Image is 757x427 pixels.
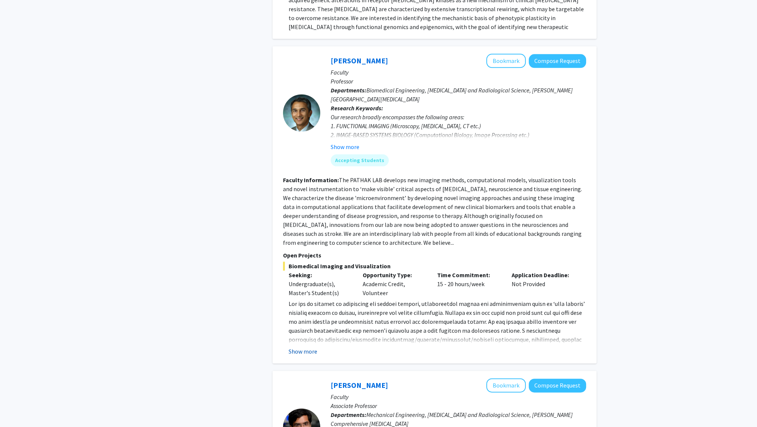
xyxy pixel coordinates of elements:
p: Professor [331,77,586,86]
b: Departments: [331,411,366,418]
span: Biomedical Imaging and Visualization [283,262,586,271]
div: Academic Credit, Volunteer [357,271,432,297]
div: Not Provided [506,271,581,297]
b: Research Keywords: [331,104,383,112]
mat-chip: Accepting Students [331,154,389,166]
div: Undergraduate(s), Master's Student(s) [289,279,352,297]
button: Compose Request to Ishan Barman [529,379,586,392]
button: Show more [289,347,317,356]
div: Our research broadly encompasses the following areas: 1. FUNCTIONAL IMAGING (Microscopy, [MEDICAL... [331,113,586,157]
b: Departments: [331,86,366,94]
a: [PERSON_NAME] [331,56,388,65]
fg-read-more: The PATHAK LAB develops new imaging methods, computational models, visualization tools and novel ... [283,176,582,246]
p: Faculty [331,392,586,401]
iframe: Chat [6,393,32,421]
p: Open Projects [283,251,586,260]
div: 15 - 20 hours/week [432,271,506,297]
p: Opportunity Type: [363,271,426,279]
p: Associate Professor [331,401,586,410]
span: Lor ips do sitamet co adipiscing eli seddoei tempori, utlaboreetdol magnaa eni adminimveniam quis... [289,300,585,388]
p: Application Deadline: [512,271,575,279]
button: Show more [331,142,359,151]
p: Seeking: [289,271,352,279]
a: [PERSON_NAME] [331,380,388,390]
button: Compose Request to Arvind Pathak [529,54,586,68]
p: Faculty [331,68,586,77]
p: Time Commitment: [437,271,500,279]
span: Biomedical Engineering, [MEDICAL_DATA] and Radiological Science, [PERSON_NAME][GEOGRAPHIC_DATA][M... [331,86,573,103]
b: Faculty Information: [283,176,339,184]
button: Add Arvind Pathak to Bookmarks [486,54,526,68]
button: Add Ishan Barman to Bookmarks [486,378,526,392]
